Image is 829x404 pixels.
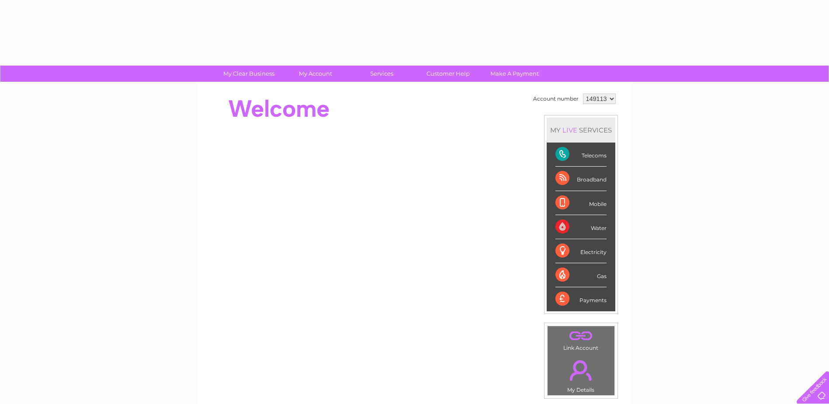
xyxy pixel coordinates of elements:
[547,118,615,143] div: MY SERVICES
[547,353,615,396] td: My Details
[412,66,484,82] a: Customer Help
[555,239,607,263] div: Electricity
[561,126,579,134] div: LIVE
[555,191,607,215] div: Mobile
[479,66,551,82] a: Make A Payment
[550,328,612,344] a: .
[547,326,615,353] td: Link Account
[531,91,581,106] td: Account number
[213,66,285,82] a: My Clear Business
[279,66,351,82] a: My Account
[555,287,607,311] div: Payments
[550,355,612,386] a: .
[346,66,418,82] a: Services
[555,167,607,191] div: Broadband
[555,143,607,167] div: Telecoms
[555,215,607,239] div: Water
[555,263,607,287] div: Gas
